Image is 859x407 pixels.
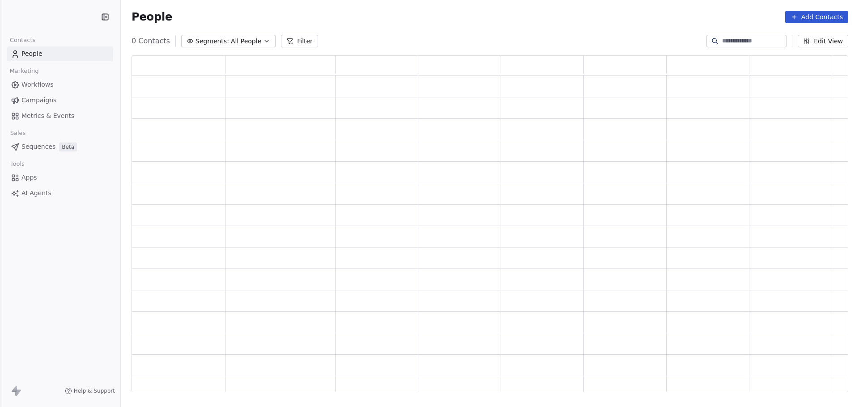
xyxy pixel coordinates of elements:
span: Sales [6,126,30,140]
button: Edit View [798,35,848,47]
button: Add Contacts [785,11,848,23]
span: Segments: [196,37,229,46]
a: AI Agents [7,186,113,201]
span: Beta [59,143,77,151]
span: AI Agents [21,189,51,198]
button: Filter [281,35,318,47]
span: Sequences [21,142,55,151]
span: Tools [6,157,28,171]
span: Campaigns [21,96,56,105]
span: People [132,10,172,24]
a: Campaigns [7,93,113,108]
a: Metrics & Events [7,109,113,123]
span: Metrics & Events [21,111,74,121]
span: Apps [21,173,37,182]
span: All People [231,37,261,46]
span: Marketing [6,64,43,78]
span: People [21,49,43,59]
a: Workflows [7,77,113,92]
span: Contacts [6,34,39,47]
span: Workflows [21,80,54,89]
a: Apps [7,170,113,185]
a: SequencesBeta [7,139,113,154]
span: 0 Contacts [132,36,170,46]
a: People [7,46,113,61]
span: Help & Support [74,387,115,394]
a: Help & Support [65,387,115,394]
